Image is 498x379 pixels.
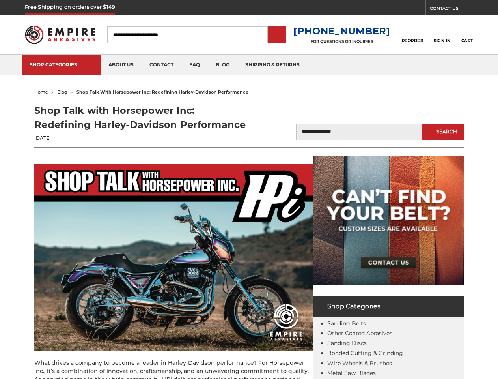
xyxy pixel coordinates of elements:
[34,103,249,132] h1: Shop Talk with Horsepower Inc: Redefining Harley-Davidson Performance
[269,27,285,43] input: Submit
[34,89,48,95] a: home
[402,26,423,43] a: Reorder
[76,89,248,95] span: shop talk with horsepower inc: redefining harley-davidson performance
[142,55,181,75] a: contact
[422,124,464,140] button: Search
[25,21,95,49] img: Empire Abrasives
[436,129,457,135] span: Search
[313,296,464,317] h4: Shop Categories
[237,55,308,75] a: shipping & returns
[101,55,142,75] a: about us
[327,340,367,347] a: Sanding Discs
[34,164,313,351] img: Empire Abrasives' Shop Talk with Horsepower Inc: Redefining Harley-Davidson Performance
[327,330,392,337] a: Other Coated Abrasives
[327,370,376,377] a: Metal Saw Blades
[293,39,390,44] p: FOR QUESTIONS OR INQUIRIES
[293,25,390,37] a: [PHONE_NUMBER]
[327,349,403,356] a: Bonded Cutting & Grinding
[208,55,237,75] a: blog
[430,4,473,15] a: CONTACT US
[327,320,366,327] a: Sanding Belts
[461,38,473,43] span: Cart
[34,135,249,142] p: [DATE]
[434,38,451,43] span: Sign In
[327,360,392,367] a: Wire Wheels & Brushes
[57,89,67,95] a: blog
[30,62,93,68] div: SHOP CATEGORIES
[402,38,423,43] span: Reorder
[313,156,464,285] img: promo banner for custom belts.
[181,55,208,75] a: faq
[461,26,473,43] a: Cart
